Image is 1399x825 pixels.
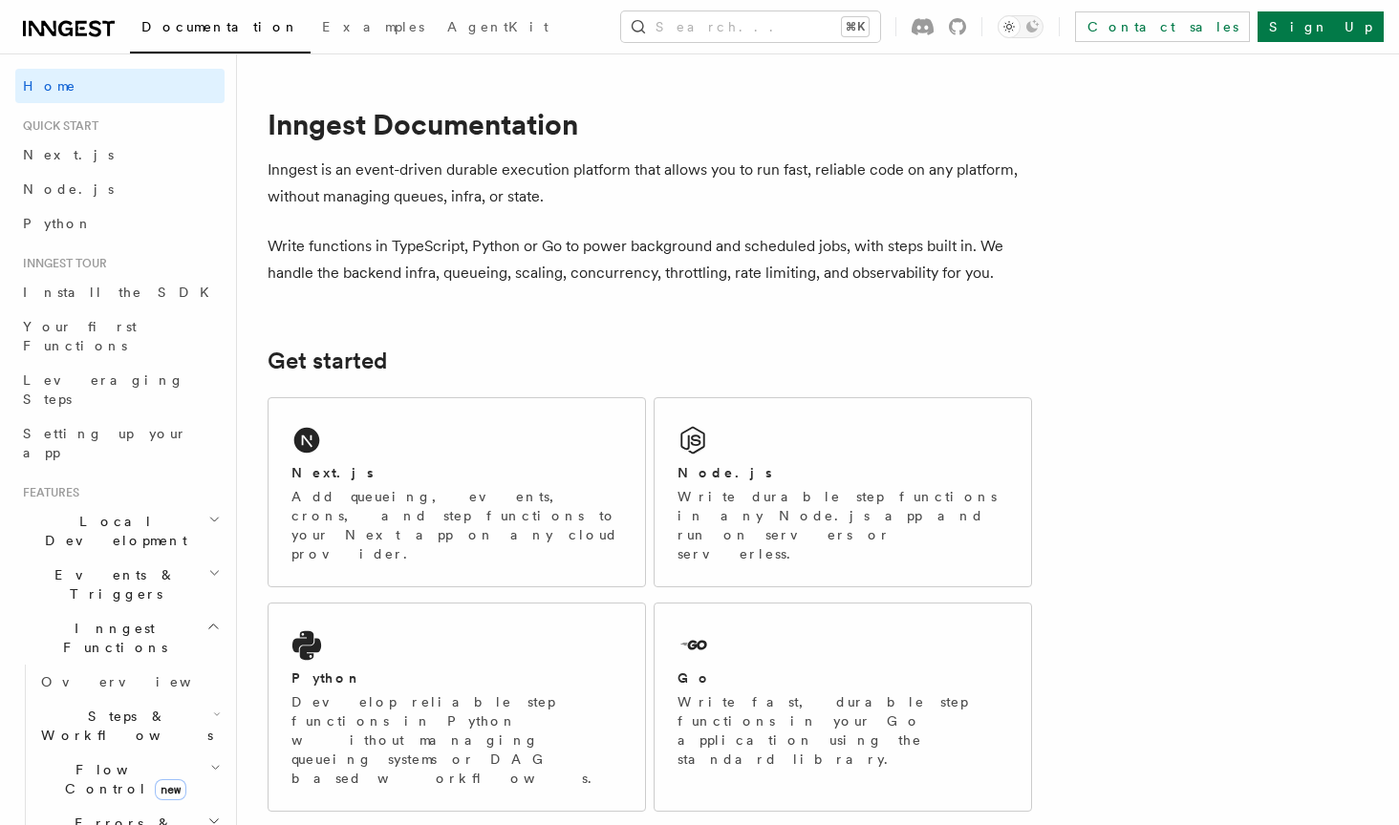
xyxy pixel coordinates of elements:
p: Write functions in TypeScript, Python or Go to power background and scheduled jobs, with steps bu... [268,233,1032,286]
a: Python [15,206,225,241]
span: Python [23,216,93,231]
button: Toggle dark mode [998,15,1044,38]
span: AgentKit [447,19,549,34]
button: Search...⌘K [621,11,880,42]
span: Features [15,485,79,500]
span: Install the SDK [23,285,221,300]
span: Inngest tour [15,256,107,271]
span: Events & Triggers [15,565,208,603]
a: Sign Up [1258,11,1384,42]
a: Get started [268,348,387,374]
button: Events & Triggers [15,558,225,611]
span: Documentation [141,19,299,34]
h2: Next.js [291,463,374,482]
span: new [155,779,186,800]
a: Overview [33,665,225,699]
a: Contact sales [1075,11,1250,42]
span: Quick start [15,118,98,134]
span: Next.js [23,147,114,162]
a: Documentation [130,6,311,53]
a: Setting up your app [15,416,225,470]
p: Write durable step functions in any Node.js app and run on servers or serverless. [678,487,1008,563]
p: Write fast, durable step functions in your Go application using the standard library. [678,692,1008,769]
a: Next.js [15,137,225,172]
a: Examples [311,6,436,52]
h1: Inngest Documentation [268,107,1032,141]
span: Flow Control [33,760,210,798]
p: Add queueing, events, crons, and step functions to your Next app on any cloud provider. [291,487,622,563]
p: Develop reliable step functions in Python without managing queueing systems or DAG based workflows. [291,692,622,788]
a: Node.js [15,172,225,206]
span: Inngest Functions [15,619,206,657]
span: Home [23,76,76,95]
a: Node.jsWrite durable step functions in any Node.js app and run on servers or serverless. [654,397,1032,587]
span: Examples [322,19,424,34]
a: Your first Functions [15,309,225,363]
h2: Python [291,668,362,687]
span: Node.js [23,181,114,197]
h2: Go [678,668,712,687]
p: Inngest is an event-driven durable execution platform that allows you to run fast, reliable code ... [268,157,1032,210]
button: Steps & Workflows [33,699,225,752]
button: Flow Controlnew [33,752,225,806]
h2: Node.js [678,463,772,482]
span: Local Development [15,512,208,550]
kbd: ⌘K [842,17,869,36]
a: GoWrite fast, durable step functions in your Go application using the standard library. [654,603,1032,812]
span: Setting up your app [23,426,187,460]
button: Local Development [15,504,225,558]
button: Inngest Functions [15,611,225,665]
a: Leveraging Steps [15,363,225,416]
a: Next.jsAdd queueing, events, crons, and step functions to your Next app on any cloud provider. [268,397,646,587]
a: PythonDevelop reliable step functions in Python without managing queueing systems or DAG based wo... [268,603,646,812]
a: Install the SDK [15,275,225,309]
a: AgentKit [436,6,560,52]
span: Your first Functions [23,319,137,353]
span: Leveraging Steps [23,372,184,407]
span: Steps & Workflows [33,707,213,745]
span: Overview [41,674,238,689]
a: Home [15,69,225,103]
